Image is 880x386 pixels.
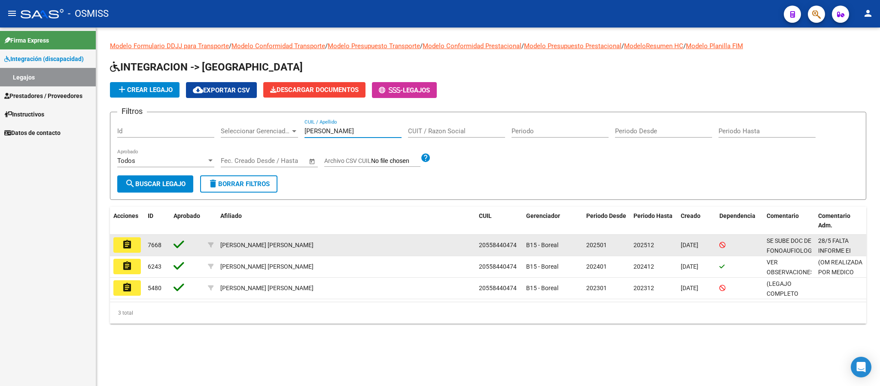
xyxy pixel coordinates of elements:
[220,240,314,250] div: [PERSON_NAME] [PERSON_NAME]
[117,84,127,95] mat-icon: add
[308,156,317,166] button: Open calendar
[193,85,203,95] mat-icon: cloud_download
[221,157,249,165] input: Start date
[815,207,866,235] datatable-header-cell: Comentario Adm.
[630,207,677,235] datatable-header-cell: Periodo Hasta
[586,242,607,248] span: 202501
[633,263,654,270] span: 202412
[4,91,82,101] span: Prestadores / Proveedores
[767,280,810,316] span: (LEGAJO COMPLETO CARGADO AL 24-08-2023 BOREAL)
[110,42,229,50] a: Modelo Formulario DDJJ para Transporte
[524,42,621,50] a: Modelo Presupuesto Prestacional
[475,207,523,235] datatable-header-cell: CUIL
[270,86,359,94] span: Descargar Documentos
[148,212,153,219] span: ID
[110,41,866,324] div: / / / / / /
[231,42,325,50] a: Modelo Conformidad Transporte
[4,128,61,138] span: Datos de contacto
[122,261,132,271] mat-icon: assignment
[110,61,303,73] span: INTEGRACION -> [GEOGRAPHIC_DATA]
[686,42,743,50] a: Modelo Planilla FIM
[818,237,868,332] span: 28/5 FALTA INFORME EI FALTAN ADAPTACIONES CURRICULRES POR MATERIA FALTA DOCUMENTACION DE OTROS PR...
[403,86,430,94] span: Legajos
[263,82,365,98] button: Descargar Documentos
[767,237,819,312] span: SE SUBE DOC DE FONOAUFIOLOGIA, PSICOLOGIA Y KINESIOLOGIA,SE SUBE CAR CICLO LECTIVO 2025 22/07- BO...
[110,207,144,235] datatable-header-cell: Acciones
[624,42,683,50] a: ModeloResumen HC
[526,212,560,219] span: Gerenciador
[420,153,431,163] mat-icon: help
[767,212,799,219] span: Comentario
[148,285,161,291] span: 5480
[767,259,814,285] span: VER OBSERVACIONES 7/5-29/5-19/6
[328,42,420,50] a: Modelo Presupuesto Transporte
[583,207,630,235] datatable-header-cell: Periodo Desde
[122,282,132,293] mat-icon: assignment
[125,180,186,188] span: Buscar Legajo
[818,212,850,229] span: Comentario Adm.
[68,4,109,23] span: - OSMISS
[372,82,437,98] button: -Legajos
[4,110,44,119] span: Instructivos
[193,86,250,94] span: Exportar CSV
[716,207,763,235] datatable-header-cell: Dependencia
[523,207,583,235] datatable-header-cell: Gerenciador
[526,285,558,291] span: B15 - Boreal
[633,242,654,248] span: 202512
[170,207,204,235] datatable-header-cell: Aprobado
[144,207,170,235] datatable-header-cell: ID
[633,285,654,291] span: 202312
[148,263,161,270] span: 6243
[371,157,420,165] input: Archivo CSV CUIL
[681,285,698,291] span: [DATE]
[208,178,218,189] mat-icon: delete
[220,262,314,272] div: [PERSON_NAME] [PERSON_NAME]
[681,263,698,270] span: [DATE]
[117,157,135,165] span: Todos
[110,82,180,98] button: Crear Legajo
[200,175,277,193] button: Borrar Filtros
[117,105,147,117] h3: Filtros
[174,212,200,219] span: Aprobado
[479,285,517,291] span: 20558440474
[479,263,517,270] span: 20558440474
[324,157,371,164] span: Archivo CSV CUIL
[863,8,873,18] mat-icon: person
[719,212,755,219] span: Dependencia
[217,207,475,235] datatable-header-cell: Afiliado
[110,302,866,324] div: 3 total
[7,8,17,18] mat-icon: menu
[423,42,521,50] a: Modelo Conformidad Prestacional
[479,212,492,219] span: CUIL
[681,212,700,219] span: Creado
[586,263,607,270] span: 202401
[220,283,314,293] div: [PERSON_NAME] [PERSON_NAME]
[851,357,871,377] div: Open Intercom Messenger
[148,242,161,248] span: 7668
[125,178,135,189] mat-icon: search
[117,86,173,94] span: Crear Legajo
[113,212,138,219] span: Acciones
[186,82,257,98] button: Exportar CSV
[763,207,815,235] datatable-header-cell: Comentario
[122,239,132,250] mat-icon: assignment
[220,212,242,219] span: Afiliado
[586,285,607,291] span: 202301
[256,157,298,165] input: End date
[4,36,49,45] span: Firma Express
[526,242,558,248] span: B15 - Boreal
[479,242,517,248] span: 20558440474
[379,86,403,94] span: -
[633,212,673,219] span: Periodo Hasta
[221,127,290,135] span: Seleccionar Gerenciador
[526,263,558,270] span: B15 - Boreal
[586,212,626,219] span: Periodo Desde
[681,242,698,248] span: [DATE]
[117,175,193,193] button: Buscar Legajo
[677,207,716,235] datatable-header-cell: Creado
[208,180,270,188] span: Borrar Filtros
[4,54,84,64] span: Integración (discapacidad)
